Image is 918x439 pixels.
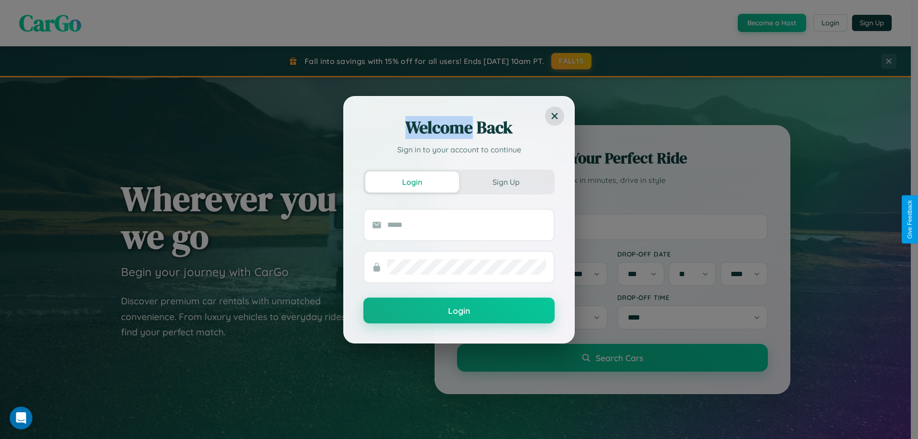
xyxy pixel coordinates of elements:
iframe: Intercom live chat [10,407,33,429]
p: Sign in to your account to continue [363,144,555,155]
button: Sign Up [459,171,553,193]
h2: Welcome Back [363,116,555,139]
button: Login [365,171,459,193]
button: Login [363,298,555,323]
div: Give Feedback [907,200,913,239]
